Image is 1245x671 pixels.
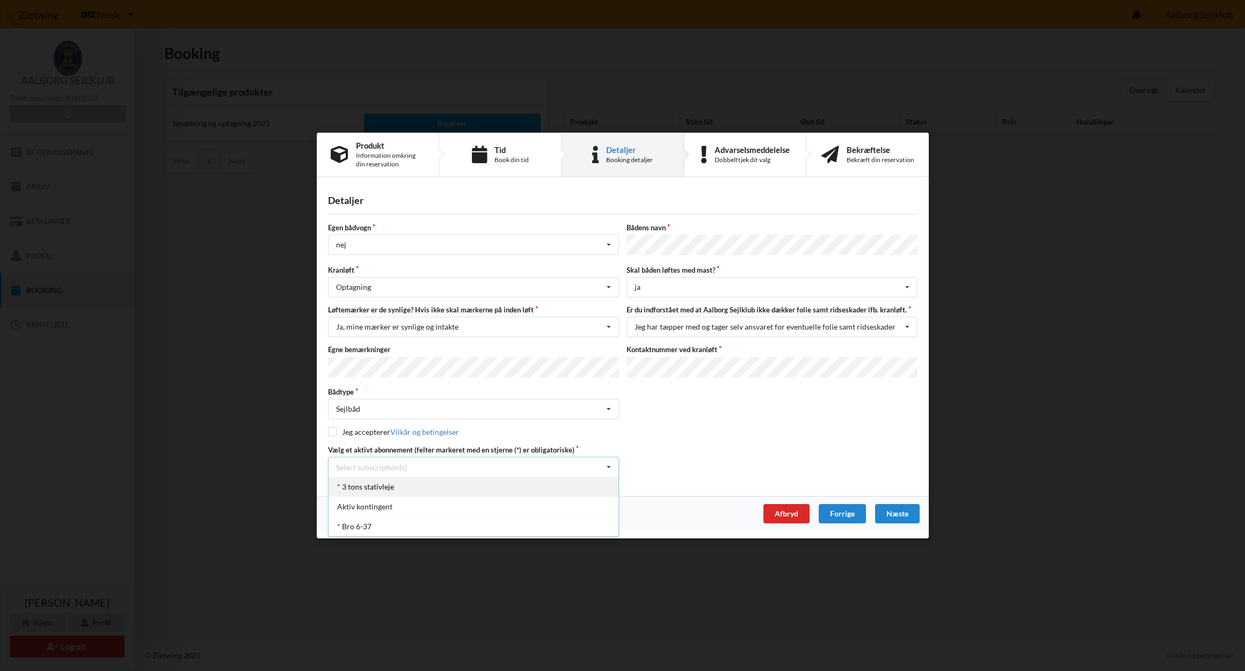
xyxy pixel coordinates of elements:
div: nej [336,241,346,249]
div: Advarselsmeddelelse [714,145,789,154]
div: Tid [494,145,528,154]
div: Afbryd [763,504,809,523]
div: Select subscription(s) [336,463,407,472]
label: Løftemærker er de synlige? Hvis ikke skal mærkerne på inden løft [328,305,619,315]
label: Egne bemærkninger [328,345,619,354]
div: * 3 tons stativleje [329,477,618,497]
div: Optagning [336,283,371,291]
a: Vilkår og betingelser [390,427,458,436]
div: * Bro 6-37 [329,516,618,536]
div: Aktiv kontingent [329,497,618,516]
div: Næste [875,504,919,523]
label: Vælg et aktivt abonnement (felter markeret med en stjerne (*) er obligatoriske) [328,445,619,455]
div: Produkt [356,141,425,150]
div: Sejlbåd [336,405,360,413]
div: Bekræftelse [846,145,914,154]
label: Skal båden løftes med mast? [627,265,918,275]
div: Ja, mine mærker er synlige og intakte [336,323,458,331]
label: Er du indforstået med at Aalborg Sejlklub ikke dækker folie samt ridseskader ifb. kranløft. [627,305,918,315]
div: Forrige [818,504,865,523]
div: Information omkring din reservation [356,151,425,169]
label: Bådtype [328,387,619,397]
label: Kranløft [328,265,619,275]
div: Book din tid [494,156,528,164]
div: Bekræft din reservation [846,156,914,164]
div: ja [635,283,640,291]
div: Detaljer [606,145,653,154]
label: Kontaktnummer ved kranløft [627,345,918,354]
label: Egen bådvogn [328,223,619,232]
div: Booking detaljer [606,156,653,164]
div: Dobbelttjek dit valg [714,156,789,164]
label: Bådens navn [627,223,918,232]
div: Detaljer [328,194,918,207]
div: Jeg har tæpper med og tager selv ansvaret for eventuelle folie samt ridseskader [635,323,895,331]
label: Jeg accepterer [328,427,459,436]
